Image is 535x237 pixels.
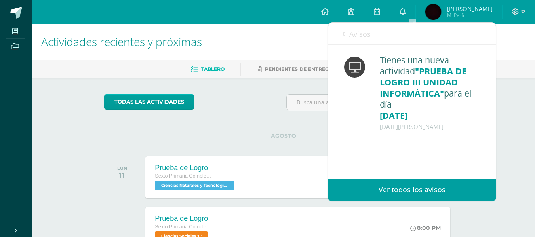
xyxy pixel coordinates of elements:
[155,181,234,190] span: Ciencias Naturales y Tecnología 'C'
[104,94,194,110] a: todas las Actividades
[117,171,127,180] div: 11
[258,132,309,139] span: AGOSTO
[155,214,214,223] div: Prueba de Logro
[380,55,480,133] div: Tienes una nueva actividad para el día
[155,173,214,179] span: Sexto Primaria Complementaria
[447,5,493,13] span: [PERSON_NAME]
[428,29,482,38] span: avisos sin leer
[380,121,480,132] div: [DATE][PERSON_NAME]
[349,29,371,39] span: Avisos
[447,12,493,19] span: Mi Perfil
[155,224,214,229] span: Sexto Primaria Complementaria
[410,224,441,231] div: 8:00 PM
[117,165,127,171] div: LUN
[425,4,441,20] img: ad0d52a96e3f0a1cb6e3f0cf38ff3e4d.png
[201,66,225,72] span: Tablero
[428,29,442,38] span: 2862
[41,34,202,49] span: Actividades recientes y próximas
[155,164,236,172] div: Prueba de Logro
[287,95,462,110] input: Busca una actividad próxima aquí...
[191,63,225,76] a: Tablero
[380,110,407,121] span: [DATE]
[380,65,466,99] span: "PRUEBA DE LOGRO III UNIDAD INFORMÁTICA"
[257,63,333,76] a: Pendientes de entrega
[328,179,496,201] a: Ver todos los avisos
[265,66,333,72] span: Pendientes de entrega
